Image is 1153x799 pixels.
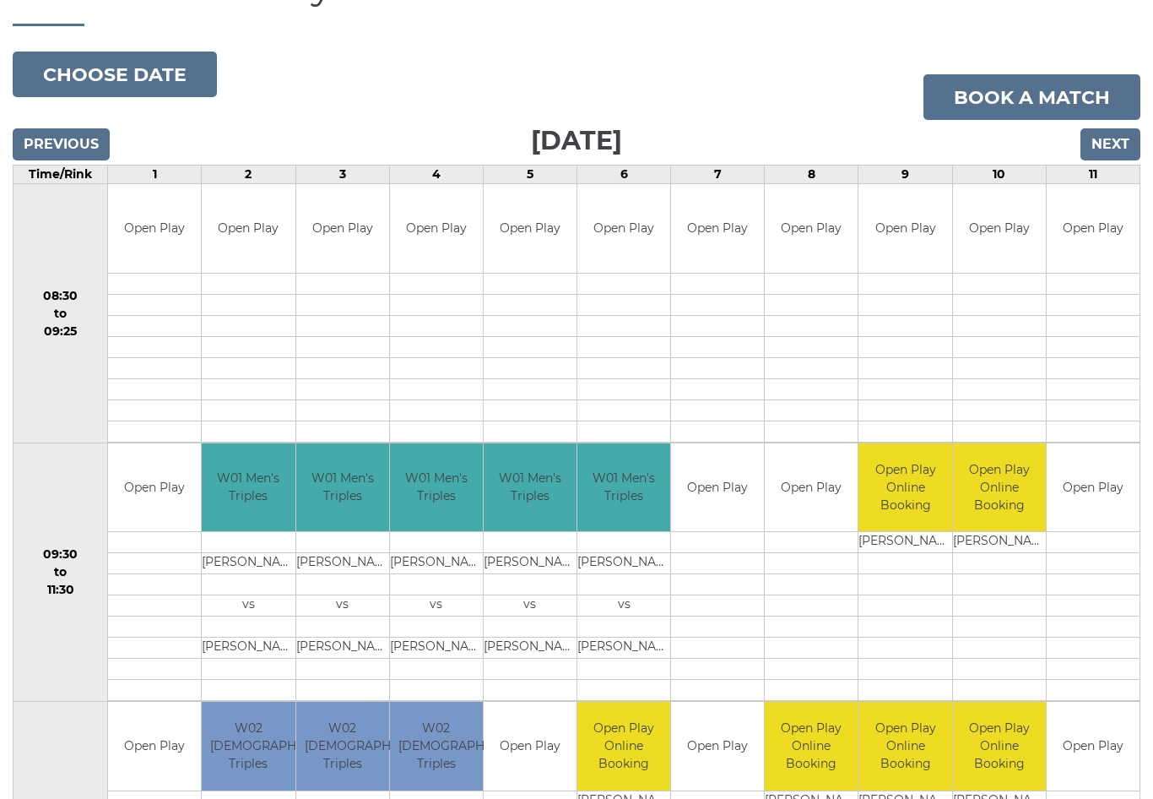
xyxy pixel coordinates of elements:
[484,703,576,791] td: Open Play
[390,639,483,660] td: [PERSON_NAME]
[577,703,670,791] td: Open Play Online Booking
[296,185,389,274] td: Open Play
[484,444,576,533] td: W01 Men's Triples
[577,596,670,617] td: vs
[108,185,201,274] td: Open Play
[1047,185,1139,274] td: Open Play
[390,185,483,274] td: Open Play
[671,166,765,185] td: 7
[577,554,670,575] td: [PERSON_NAME]
[671,703,764,791] td: Open Play
[1046,166,1139,185] td: 11
[296,703,389,791] td: W02 [DEMOGRAPHIC_DATA] Triples
[765,166,858,185] td: 8
[14,185,108,444] td: 08:30 to 09:25
[858,166,952,185] td: 9
[14,166,108,185] td: Time/Rink
[390,703,483,791] td: W02 [DEMOGRAPHIC_DATA] Triples
[577,166,671,185] td: 6
[484,185,576,274] td: Open Play
[296,596,389,617] td: vs
[296,639,389,660] td: [PERSON_NAME]
[108,444,201,533] td: Open Play
[577,444,670,533] td: W01 Men's Triples
[202,596,295,617] td: vs
[484,596,576,617] td: vs
[108,703,201,791] td: Open Play
[13,52,217,98] button: Choose date
[202,444,295,533] td: W01 Men's Triples
[484,639,576,660] td: [PERSON_NAME]
[923,75,1140,121] a: Book a match
[390,444,483,533] td: W01 Men's Triples
[1047,444,1139,533] td: Open Play
[953,703,1046,791] td: Open Play Online Booking
[953,533,1046,554] td: [PERSON_NAME]
[389,166,483,185] td: 4
[1047,703,1139,791] td: Open Play
[14,443,108,703] td: 09:30 to 11:30
[858,703,951,791] td: Open Play Online Booking
[13,129,110,161] input: Previous
[484,554,576,575] td: [PERSON_NAME]
[202,703,295,791] td: W02 [DEMOGRAPHIC_DATA] Triples
[671,185,764,274] td: Open Play
[671,444,764,533] td: Open Play
[765,444,858,533] td: Open Play
[858,533,951,554] td: [PERSON_NAME]
[577,639,670,660] td: [PERSON_NAME]
[483,166,576,185] td: 5
[202,185,295,274] td: Open Play
[577,185,670,274] td: Open Play
[202,639,295,660] td: [PERSON_NAME]
[295,166,389,185] td: 3
[108,166,202,185] td: 1
[390,596,483,617] td: vs
[858,185,951,274] td: Open Play
[765,185,858,274] td: Open Play
[202,166,295,185] td: 2
[1080,129,1140,161] input: Next
[858,444,951,533] td: Open Play Online Booking
[953,444,1046,533] td: Open Play Online Booking
[953,185,1046,274] td: Open Play
[765,703,858,791] td: Open Play Online Booking
[296,444,389,533] td: W01 Men's Triples
[202,554,295,575] td: [PERSON_NAME]
[296,554,389,575] td: [PERSON_NAME]
[952,166,1046,185] td: 10
[390,554,483,575] td: [PERSON_NAME]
